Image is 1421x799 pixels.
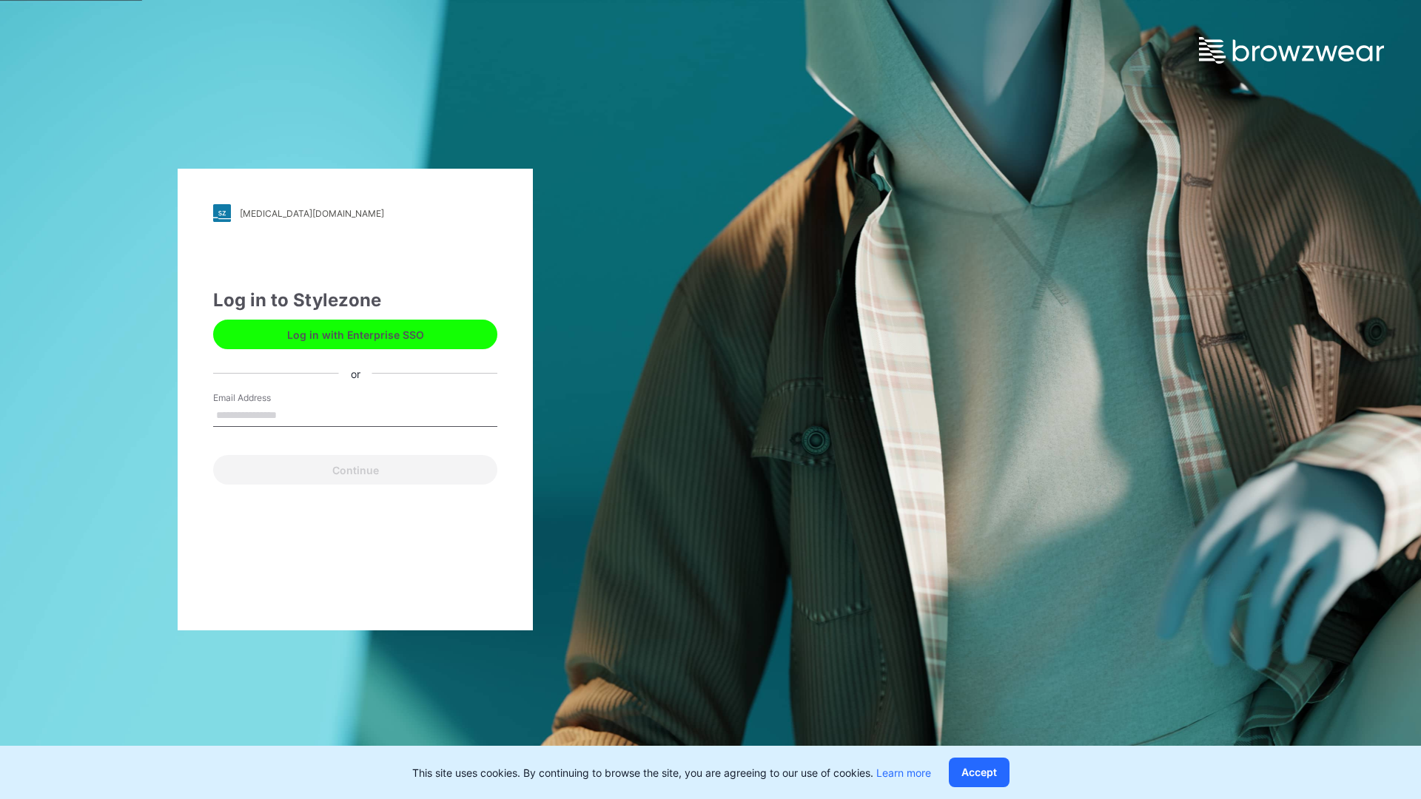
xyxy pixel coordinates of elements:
[213,391,317,405] label: Email Address
[412,765,931,781] p: This site uses cookies. By continuing to browse the site, you are agreeing to our use of cookies.
[339,365,372,381] div: or
[213,204,497,222] a: [MEDICAL_DATA][DOMAIN_NAME]
[240,208,384,219] div: [MEDICAL_DATA][DOMAIN_NAME]
[1199,37,1384,64] img: browzwear-logo.e42bd6dac1945053ebaf764b6aa21510.svg
[213,320,497,349] button: Log in with Enterprise SSO
[949,758,1010,787] button: Accept
[876,766,931,779] a: Learn more
[213,287,497,314] div: Log in to Stylezone
[213,204,231,222] img: stylezone-logo.562084cfcfab977791bfbf7441f1a819.svg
